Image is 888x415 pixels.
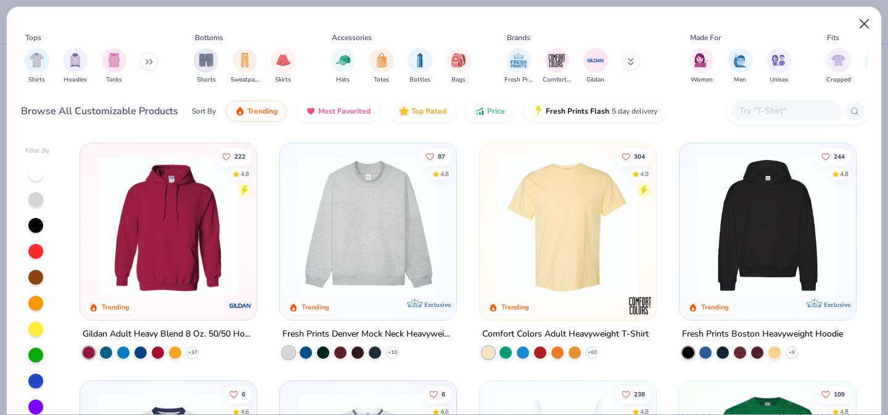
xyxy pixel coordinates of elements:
[409,75,430,85] span: Bottles
[197,75,216,85] span: Shorts
[826,48,851,85] div: filter for Cropped
[375,53,388,67] img: Totes Image
[826,75,851,85] span: Cropped
[336,53,350,67] img: Hats Image
[815,148,851,165] button: Like
[694,53,709,67] img: Women Image
[640,169,649,178] div: 4.9
[231,75,259,85] span: Sweatpants
[292,156,444,295] img: f5d85501-0dbb-4ee4-b115-c08fa3845d83
[192,106,216,117] div: Sort By
[235,153,246,159] span: 222
[235,106,245,116] img: trending.gif
[194,48,218,85] div: filter for Shorts
[504,75,533,85] span: Fresh Prints
[543,75,571,85] span: Comfort Colors
[634,391,645,397] span: 238
[689,48,714,85] div: filter for Women
[733,53,747,67] img: Men Image
[826,48,851,85] button: filter button
[102,48,126,85] div: filter for Tanks
[21,104,178,119] div: Browse All Customizable Products
[369,48,394,85] div: filter for Totes
[297,101,380,122] button: Most Favorited
[25,48,49,85] div: filter for Shirts
[543,48,571,85] button: filter button
[399,106,409,116] img: TopRated.gif
[546,106,609,116] span: Fresh Prints Flash
[25,48,49,85] button: filter button
[634,153,645,159] span: 304
[374,75,389,85] span: Totes
[583,48,608,85] div: filter for Gildan
[419,148,451,165] button: Like
[586,51,605,70] img: Gildan Image
[247,106,277,116] span: Trending
[194,48,218,85] button: filter button
[690,32,721,43] div: Made For
[728,48,752,85] button: filter button
[413,53,427,67] img: Bottles Image
[64,75,87,85] span: Hoodies
[282,327,454,342] div: Fresh Prints Denver Mock Neck Heavyweight Sweatshirt
[271,48,295,85] button: filter button
[509,51,528,70] img: Fresh Prints Image
[424,301,451,309] span: Exclusive
[840,169,849,178] div: 4.8
[466,101,514,122] button: Price
[767,48,791,85] div: filter for Unisex
[68,53,82,67] img: Hoodies Image
[615,148,651,165] button: Like
[548,51,566,70] img: Comfort Colors Image
[692,156,844,295] img: 91acfc32-fd48-4d6b-bdad-a4c1a30ac3fc
[411,106,446,116] span: Top Rated
[482,327,649,342] div: Comfort Colors Adult Heavyweight T-Shirt
[834,153,845,159] span: 244
[487,106,505,116] span: Price
[238,53,252,67] img: Sweatpants Image
[628,293,652,318] img: Comfort Colors logo
[107,53,121,67] img: Tanks Image
[241,169,250,178] div: 4.8
[446,48,471,85] div: filter for Bags
[853,12,876,36] button: Close
[440,169,449,178] div: 4.8
[492,156,644,295] img: 029b8af0-80e6-406f-9fdc-fdf898547912
[106,75,122,85] span: Tanks
[102,48,126,85] button: filter button
[216,148,252,165] button: Like
[504,48,533,85] button: filter button
[242,391,246,397] span: 6
[738,104,833,118] input: Try "T-Shirt"
[586,75,604,85] span: Gildan
[28,75,45,85] span: Shirts
[271,48,295,85] div: filter for Skirts
[689,48,714,85] button: filter button
[442,391,445,397] span: 6
[224,385,252,403] button: Like
[827,32,839,43] div: Fits
[231,48,259,85] div: filter for Sweatpants
[615,385,651,403] button: Like
[332,32,372,43] div: Accessories
[507,32,530,43] div: Brands
[770,75,788,85] span: Unisex
[682,327,843,342] div: Fresh Prints Boston Heavyweight Hoodie
[823,301,850,309] span: Exclusive
[390,101,456,122] button: Top Rated
[92,156,244,295] img: 01756b78-01f6-4cc6-8d8a-3c30c1a0c8ac
[228,293,253,318] img: Gildan logo
[199,53,213,67] img: Shorts Image
[275,75,291,85] span: Skirts
[336,75,350,85] span: Hats
[771,53,786,67] img: Unisex Image
[451,75,466,85] span: Bags
[369,48,394,85] button: filter button
[331,48,355,85] button: filter button
[734,75,746,85] span: Men
[408,48,432,85] button: filter button
[30,53,44,67] img: Shirts Image
[524,101,667,122] button: Fresh Prints Flash5 day delivery
[226,101,287,122] button: Trending
[612,104,657,119] span: 5 day delivery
